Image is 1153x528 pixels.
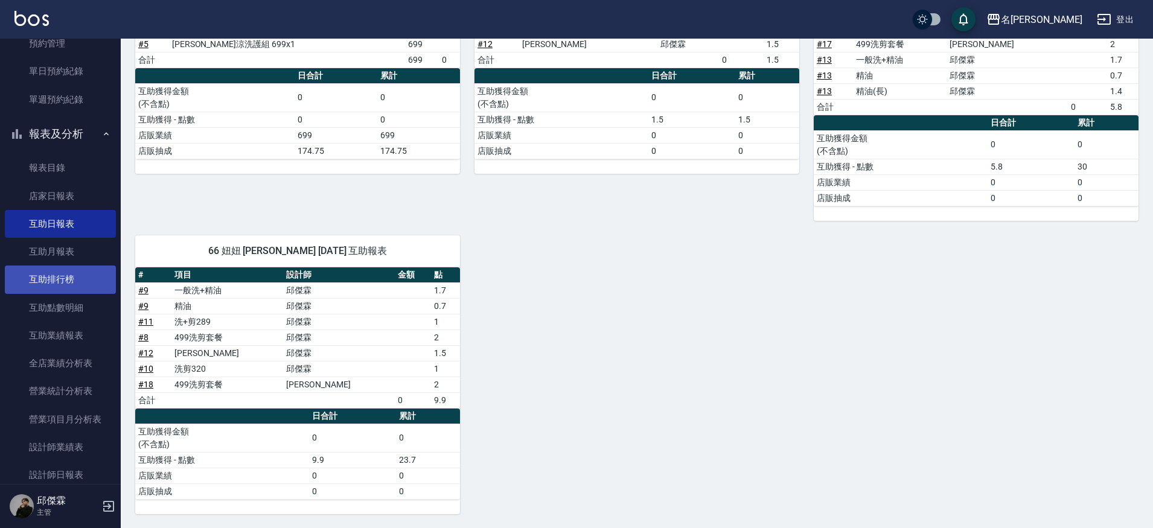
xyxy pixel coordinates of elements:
a: #18 [138,380,153,389]
button: 登出 [1092,8,1139,31]
td: 0 [377,112,460,127]
td: 互助獲得金額 (不含點) [135,424,309,452]
img: Logo [14,11,49,26]
td: 174.75 [377,143,460,159]
td: 1.5 [764,52,799,68]
td: 0 [648,143,735,159]
td: 9.9 [431,392,460,408]
td: 2 [431,329,460,345]
td: 邱傑霖 [657,36,719,52]
a: #13 [817,86,832,96]
a: 互助排行榜 [5,266,116,293]
td: 精油(長) [853,83,947,99]
a: #9 [138,285,149,295]
td: 0 [648,127,735,143]
td: 店販抽成 [135,483,309,499]
th: 設計師 [283,267,395,283]
table: a dense table [814,21,1139,115]
th: 項目 [171,267,283,283]
td: 店販抽成 [814,190,988,206]
td: 一般洗+精油 [853,52,947,68]
td: 30 [1075,159,1139,174]
a: 互助日報表 [5,210,116,238]
td: 0 [295,83,377,112]
td: 2 [431,377,460,392]
button: 報表及分析 [5,118,116,150]
button: save [951,7,976,31]
td: 店販業績 [474,127,648,143]
th: 累計 [735,68,799,84]
td: 0 [1075,174,1139,190]
td: 699 [377,127,460,143]
td: 0 [439,52,460,68]
td: 0 [396,483,460,499]
th: 點 [431,267,460,283]
th: 累計 [377,68,460,84]
th: 金額 [395,267,431,283]
td: 合計 [135,392,171,408]
table: a dense table [135,21,460,68]
td: 1.7 [1107,52,1139,68]
td: 互助獲得金額 (不含點) [814,130,988,159]
table: a dense table [474,68,799,159]
a: 設計師日報表 [5,461,116,489]
td: 0 [988,130,1075,159]
table: a dense table [135,68,460,159]
td: 0 [719,52,764,68]
td: 0 [735,127,799,143]
td: 0 [648,83,735,112]
a: #9 [138,301,149,311]
td: 0.7 [1107,68,1139,83]
a: #8 [138,332,149,342]
a: 單週預約紀錄 [5,86,116,113]
td: [PERSON_NAME] [519,36,657,52]
td: 0 [735,83,799,112]
td: 0 [988,174,1075,190]
td: 499洗剪套餐 [171,377,283,392]
td: 0 [1068,99,1107,115]
th: 累計 [1075,115,1139,131]
button: 名[PERSON_NAME] [982,7,1087,32]
th: 日合計 [309,409,396,424]
td: 699 [295,127,377,143]
td: [PERSON_NAME] [947,36,1068,52]
td: 2 [1107,36,1139,52]
a: #12 [477,39,493,49]
a: #12 [138,348,153,358]
td: 0 [309,468,396,483]
td: 699 [405,52,439,68]
td: 0.7 [431,298,460,314]
a: 互助月報表 [5,238,116,266]
td: 0 [988,190,1075,206]
a: 預約管理 [5,30,116,57]
a: #17 [817,39,832,49]
table: a dense table [135,267,460,409]
td: 精油 [171,298,283,314]
td: 邱傑霖 [283,361,395,377]
td: 23.7 [396,452,460,468]
td: 1.5 [735,112,799,127]
td: 合計 [814,99,853,115]
td: 互助獲得金額 (不含點) [135,83,295,112]
td: 1 [431,314,460,329]
td: 0 [735,143,799,159]
th: 日合計 [988,115,1075,131]
td: 店販抽成 [474,143,648,159]
td: 699 [405,36,439,52]
td: 邱傑霖 [283,345,395,361]
span: 66 妞妞 [PERSON_NAME] [DATE] 互助報表 [150,245,446,257]
td: 洗剪320 [171,361,283,377]
a: #10 [138,364,153,374]
td: 店販業績 [135,127,295,143]
td: 邱傑霖 [283,329,395,345]
a: #11 [138,317,153,326]
td: 互助獲得 - 點數 [814,159,988,174]
a: 互助點數明細 [5,294,116,322]
a: 全店業績分析表 [5,349,116,377]
a: 營業統計分析表 [5,377,116,405]
td: 邱傑霖 [283,298,395,314]
td: 0 [309,483,396,499]
td: [PERSON_NAME]涼洗護組 699x1 [169,36,359,52]
td: 0 [1075,190,1139,206]
td: [PERSON_NAME] [171,345,283,361]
